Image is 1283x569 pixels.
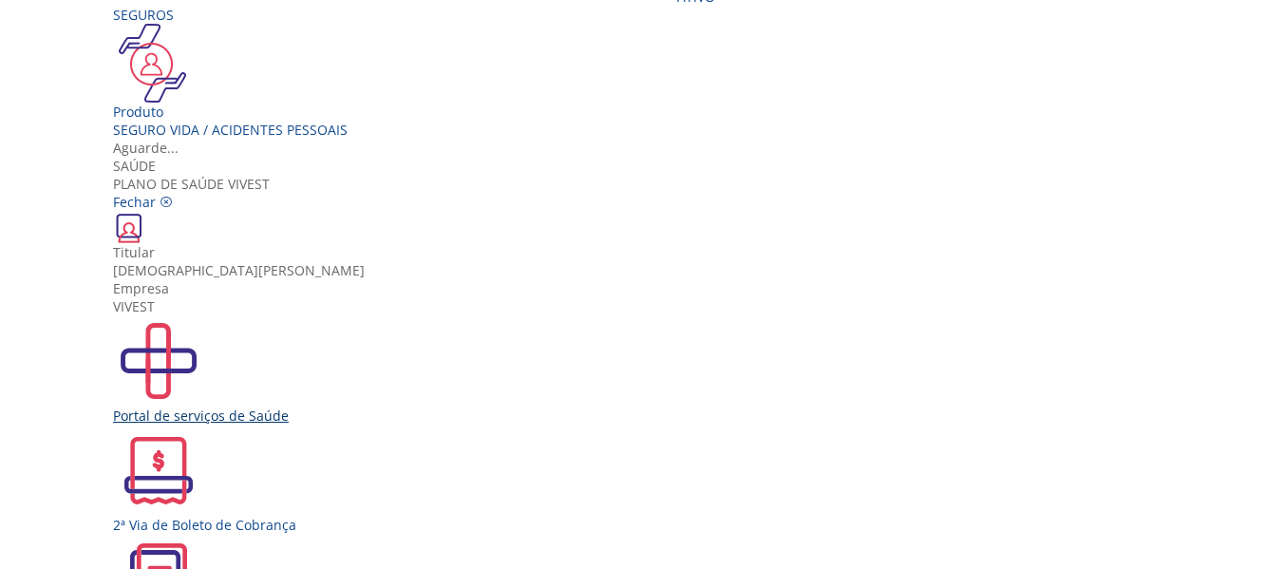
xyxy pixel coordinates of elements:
[113,425,1184,534] a: 2ª Via de Boleto de Cobrança
[113,516,1184,534] div: 2ª Via de Boleto de Cobrança
[113,211,145,243] img: ico_carteirinha.png
[113,157,1184,193] div: Plano de Saúde VIVEST
[113,6,348,24] div: Seguros
[113,157,1184,175] div: Saúde
[113,315,204,407] img: PortalSaude.svg
[113,139,1184,157] div: Aguarde...
[113,315,1184,425] a: Portal de serviços de Saúde
[113,407,1184,425] div: Portal de serviços de Saúde
[113,193,156,211] span: Fechar
[113,193,173,211] a: Fechar
[113,24,192,103] img: ico_seguros.png
[113,6,348,139] a: Seguros Produto Seguro Vida / Acidentes Pessoais
[113,261,1184,279] div: [DEMOGRAPHIC_DATA][PERSON_NAME]
[113,279,1184,297] div: Empresa
[113,425,204,516] img: 2ViaCobranca.svg
[113,121,348,139] div: Seguro Vida / Acidentes Pessoais
[113,243,1184,261] div: Titular
[113,297,1184,315] div: VIVEST
[113,103,348,121] div: Produto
